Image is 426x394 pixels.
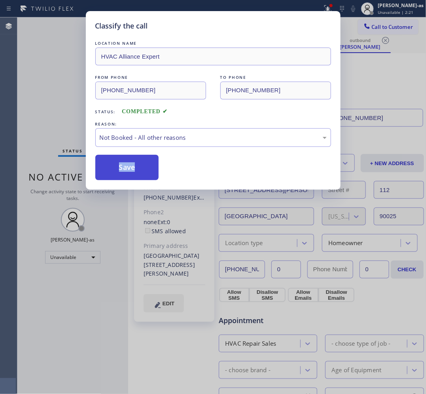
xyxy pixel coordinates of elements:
[95,39,331,48] div: LOCATION NAME
[122,108,168,114] span: COMPLETED
[95,21,148,31] h5: Classify the call
[100,133,327,142] div: Not Booked - All other reasons
[95,109,116,114] span: Status:
[220,73,331,82] div: TO PHONE
[95,155,159,180] button: Save
[95,120,331,128] div: REASON:
[220,82,331,99] input: To phone
[95,73,206,82] div: FROM PHONE
[95,82,206,99] input: From phone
